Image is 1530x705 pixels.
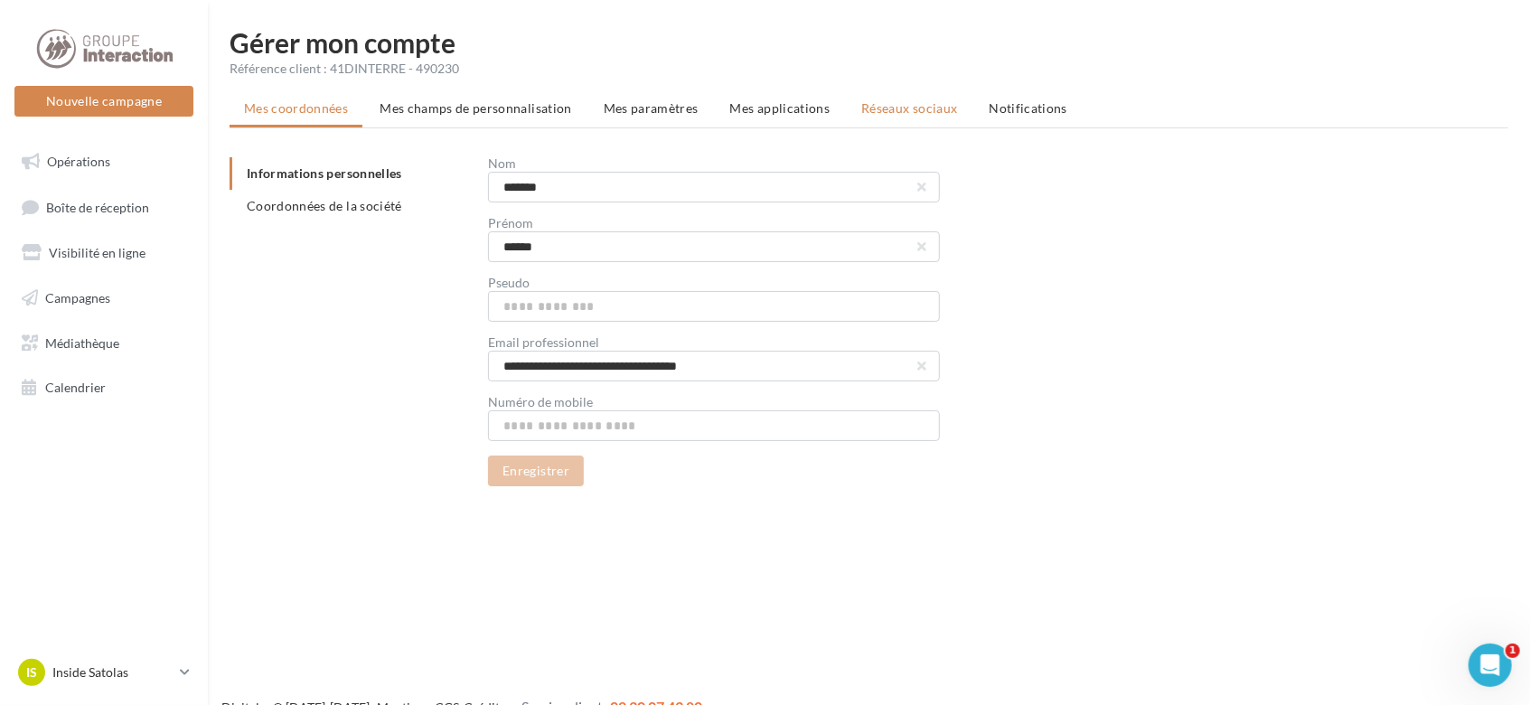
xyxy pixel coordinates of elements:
a: IS Inside Satolas [14,655,193,690]
div: Nom [488,157,940,170]
span: Campagnes [45,290,110,305]
button: Enregistrer [488,456,584,486]
iframe: Intercom live chat [1469,644,1512,687]
span: Mes paramètres [604,100,699,116]
h1: Gérer mon compte [230,29,1508,56]
span: Coordonnées de la société [247,198,402,213]
a: Visibilité en ligne [11,234,197,272]
a: Médiathèque [11,324,197,362]
span: Réseaux sociaux [861,100,957,116]
a: Calendrier [11,369,197,407]
span: 1 [1506,644,1520,658]
span: Calendrier [45,380,106,395]
a: Opérations [11,143,197,181]
span: Médiathèque [45,334,119,350]
a: Campagnes [11,279,197,317]
p: Inside Satolas [52,663,173,681]
span: Mes champs de personnalisation [380,100,572,116]
div: Pseudo [488,277,940,289]
span: Mes applications [730,100,831,116]
span: Opérations [47,154,110,169]
span: IS [26,663,37,681]
button: Nouvelle campagne [14,86,193,117]
a: Boîte de réception [11,188,197,227]
span: Boîte de réception [46,199,149,214]
span: Visibilité en ligne [49,245,145,260]
div: Prénom [488,217,940,230]
div: Numéro de mobile [488,396,940,409]
div: Email professionnel [488,336,940,349]
span: Notifications [990,100,1068,116]
div: Référence client : 41DINTERRE - 490230 [230,60,1508,78]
